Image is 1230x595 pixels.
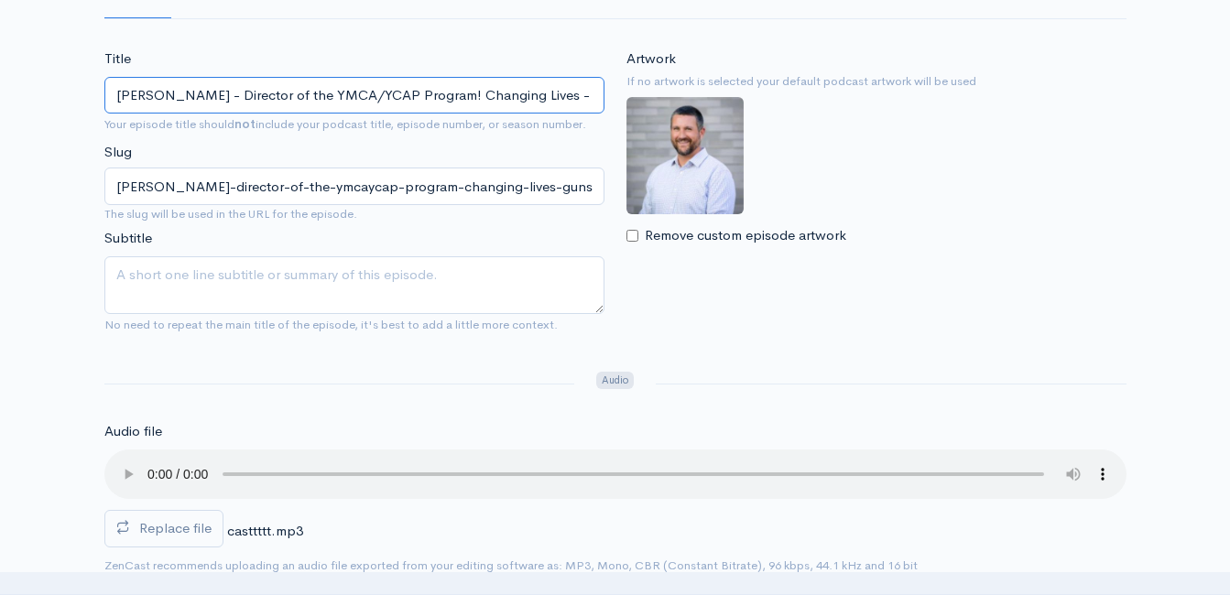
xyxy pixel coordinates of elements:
span: casttttt.mp3 [227,522,303,539]
label: Audio file [104,421,162,442]
small: No need to repeat the main title of the episode, it's best to add a little more context. [104,317,558,332]
input: title-of-episode [104,168,604,205]
small: The slug will be used in the URL for the episode. [104,205,604,223]
label: Slug [104,142,132,163]
strong: not [234,116,256,132]
small: ZenCast recommends uploading an audio file exported from your editing software as: MP3, Mono, CBR... [104,557,918,573]
label: Artwork [626,49,676,70]
small: If no artwork is selected your default podcast artwork will be used [626,72,1127,91]
input: What is the episode's title? [104,77,604,114]
label: Remove custom episode artwork [645,225,846,246]
small: Your episode title should include your podcast title, episode number, or season number. [104,116,586,132]
span: Audio [596,372,634,389]
span: Replace file [139,519,212,536]
label: Subtitle [104,228,152,249]
label: Title [104,49,131,70]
